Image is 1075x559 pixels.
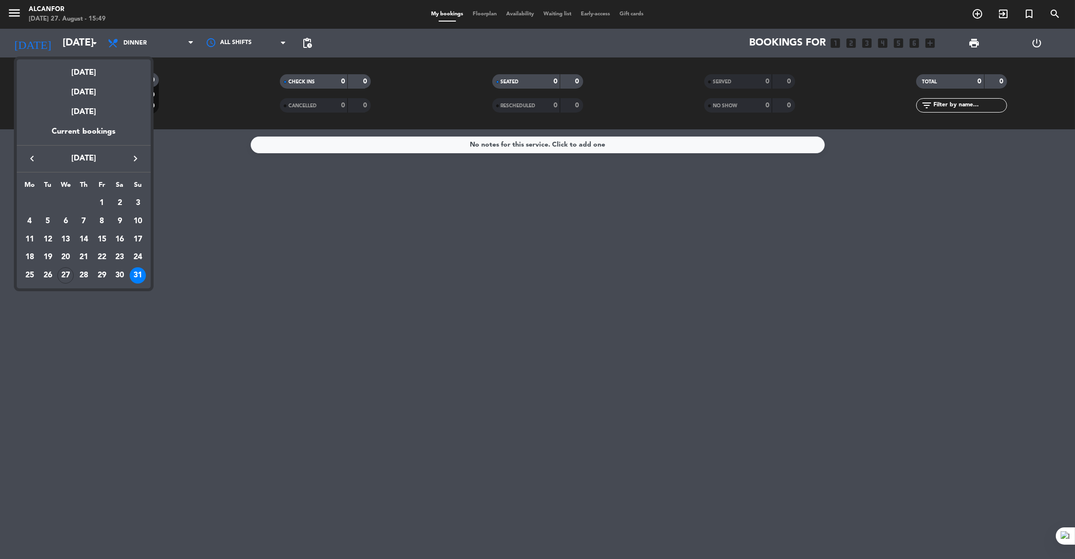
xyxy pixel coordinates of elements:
i: keyboard_arrow_right [130,153,141,164]
td: August 27, 2025 [56,266,75,285]
td: August 31, 2025 [129,266,147,285]
div: 1 [94,195,110,211]
i: keyboard_arrow_left [26,153,38,164]
div: 7 [76,213,92,229]
td: August 12, 2025 [39,230,57,249]
th: Wednesday [56,180,75,194]
div: 13 [57,231,74,248]
th: Monday [21,180,39,194]
th: Friday [93,180,111,194]
div: Current bookings [17,125,151,145]
td: August 11, 2025 [21,230,39,249]
td: August 9, 2025 [111,212,129,230]
div: 29 [94,267,110,284]
td: August 1, 2025 [93,194,111,212]
div: 9 [111,213,128,229]
div: 22 [94,249,110,265]
div: 8 [94,213,110,229]
td: August 4, 2025 [21,212,39,230]
td: August 2, 2025 [111,194,129,212]
div: 26 [40,267,56,284]
div: 4 [22,213,38,229]
th: Thursday [75,180,93,194]
th: Sunday [129,180,147,194]
td: August 30, 2025 [111,266,129,285]
td: August 25, 2025 [21,266,39,285]
div: 31 [130,267,146,284]
button: keyboard_arrow_right [127,152,144,165]
td: August 13, 2025 [56,230,75,249]
td: August 3, 2025 [129,194,147,212]
td: August 28, 2025 [75,266,93,285]
div: 20 [57,249,74,265]
div: 5 [40,213,56,229]
div: 19 [40,249,56,265]
div: 14 [76,231,92,248]
button: keyboard_arrow_left [23,152,41,165]
td: August 15, 2025 [93,230,111,249]
div: 24 [130,249,146,265]
div: 28 [76,267,92,284]
td: August 23, 2025 [111,248,129,266]
div: 12 [40,231,56,248]
div: 6 [57,213,74,229]
td: August 7, 2025 [75,212,93,230]
div: 23 [111,249,128,265]
div: 21 [76,249,92,265]
td: August 21, 2025 [75,248,93,266]
td: August 22, 2025 [93,248,111,266]
td: August 5, 2025 [39,212,57,230]
td: August 14, 2025 [75,230,93,249]
div: [DATE] [17,59,151,79]
td: August 24, 2025 [129,248,147,266]
td: August 6, 2025 [56,212,75,230]
td: August 8, 2025 [93,212,111,230]
th: Tuesday [39,180,57,194]
div: 18 [22,249,38,265]
td: August 20, 2025 [56,248,75,266]
div: 15 [94,231,110,248]
th: Saturday [111,180,129,194]
div: 2 [111,195,128,211]
td: August 10, 2025 [129,212,147,230]
span: [DATE] [41,152,127,165]
td: AUG [21,194,93,212]
div: 17 [130,231,146,248]
td: August 16, 2025 [111,230,129,249]
div: 27 [57,267,74,284]
div: [DATE] [17,99,151,125]
td: August 29, 2025 [93,266,111,285]
div: 16 [111,231,128,248]
td: August 26, 2025 [39,266,57,285]
div: 11 [22,231,38,248]
td: August 17, 2025 [129,230,147,249]
td: August 18, 2025 [21,248,39,266]
div: 25 [22,267,38,284]
div: 30 [111,267,128,284]
td: August 19, 2025 [39,248,57,266]
div: [DATE] [17,79,151,99]
div: 3 [130,195,146,211]
div: 10 [130,213,146,229]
